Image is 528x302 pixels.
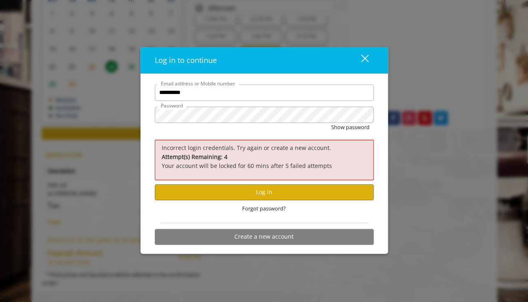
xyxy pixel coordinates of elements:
[162,144,331,152] span: Incorrect login credentials. Try again or create a new account.
[155,184,374,200] button: Log in
[157,102,187,110] label: Password
[155,107,374,123] input: Password
[162,153,227,161] b: Attempt(s) Remaining: 4
[352,54,368,66] div: close dialog
[162,152,367,171] p: Your account will be locked for 60 mins after 5 failed attempts
[157,80,239,87] label: Email address or Mobile number
[155,229,374,245] button: Create a new account
[331,123,370,132] button: Show password
[242,204,286,213] span: Forgot password?
[155,55,217,65] span: Log in to continue
[346,52,374,69] button: close dialog
[155,85,374,101] input: Email address or Mobile number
